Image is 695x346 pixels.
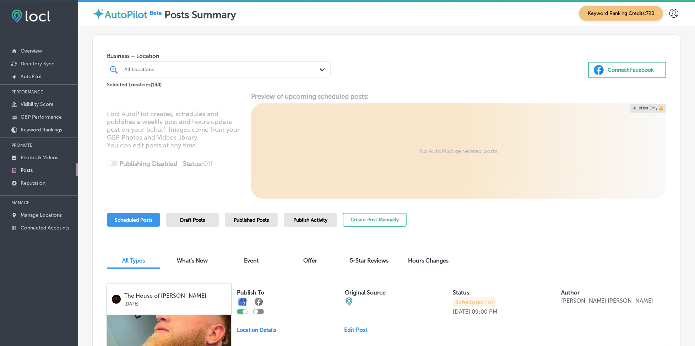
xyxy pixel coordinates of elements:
[21,74,42,80] p: AutoPilot
[608,65,654,75] div: Connect Facebook
[561,297,653,304] p: [PERSON_NAME] [PERSON_NAME]
[588,62,666,78] button: Connect Facebook
[21,127,62,133] p: Keyword Rankings
[237,327,276,333] p: Location Details
[124,293,226,299] p: The House of [PERSON_NAME]
[344,326,373,333] a: Edit Post
[343,213,407,227] button: Create Post Manually
[21,114,62,120] p: GBP Performance
[107,53,331,59] span: Business + Location
[237,289,264,296] label: Publish To
[244,257,259,264] span: Event
[472,308,498,315] p: 09:00 PM
[177,257,208,264] span: What's New
[21,48,42,54] p: Overview
[561,289,580,296] label: Author
[124,299,226,307] p: [DATE]
[293,217,327,223] span: Publish Activity
[453,297,496,307] p: Scheduled For
[21,180,45,186] p: Reputation
[147,9,164,16] img: Beta
[304,257,317,264] span: Offer
[21,212,62,218] p: Manage Locations
[408,257,449,264] span: Hours Changes
[105,9,147,21] label: AutoPilot
[234,217,269,223] span: Published Posts
[579,6,663,21] span: Keyword Ranking Credits: 720
[21,167,33,173] p: Posts
[345,297,353,306] img: cba84b02adce74ede1fb4a8549a95eca.png
[112,295,121,304] img: logo
[21,101,54,107] p: Visibility Score
[180,217,205,223] span: Draft Posts
[92,7,105,20] img: autopilot-icon
[453,308,471,315] p: [DATE]
[115,217,152,223] span: Scheduled Posts
[11,10,50,23] img: fda3e92497d09a02dc62c9cd864e3231.png
[124,66,320,72] div: All Locations
[21,225,69,231] p: Connected Accounts
[21,155,58,161] p: Photos & Videos
[350,257,389,264] span: 5-Star Reviews
[122,257,145,264] span: All Types
[164,9,236,21] label: Posts Summary
[21,61,54,67] p: Directory Sync
[107,79,162,88] p: Selected Locations ( 144 )
[453,289,469,296] label: Status
[345,289,386,296] label: Original Source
